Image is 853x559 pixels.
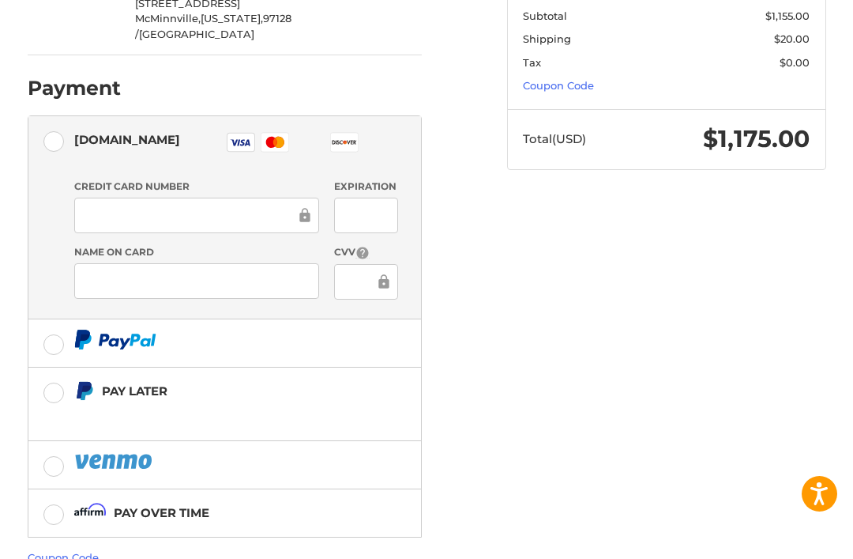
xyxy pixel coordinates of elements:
[523,9,567,22] span: Subtotal
[334,245,398,260] label: CVV
[135,12,201,25] span: McMinnville,
[523,32,571,45] span: Shipping
[74,451,155,471] img: PayPal icon
[114,500,209,526] div: Pay over time
[765,9,810,22] span: $1,155.00
[74,245,319,259] label: Name on Card
[523,131,586,146] span: Total (USD)
[74,330,156,349] img: PayPal icon
[523,56,541,69] span: Tax
[334,179,398,194] label: Expiration
[74,381,94,401] img: Pay Later icon
[774,32,810,45] span: $20.00
[523,79,594,92] a: Coupon Code
[74,407,398,421] iframe: PayPal Message 1
[28,76,121,100] h2: Payment
[74,503,106,523] img: Affirm icon
[201,12,263,25] span: [US_STATE],
[780,56,810,69] span: $0.00
[135,12,291,40] span: 97128 /
[74,127,180,153] div: [DOMAIN_NAME]
[74,179,319,194] label: Credit Card Number
[139,28,254,40] span: [GEOGRAPHIC_DATA]
[723,516,853,559] iframe: Google Customer Reviews
[703,124,810,153] span: $1,175.00
[102,378,398,404] div: Pay Later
